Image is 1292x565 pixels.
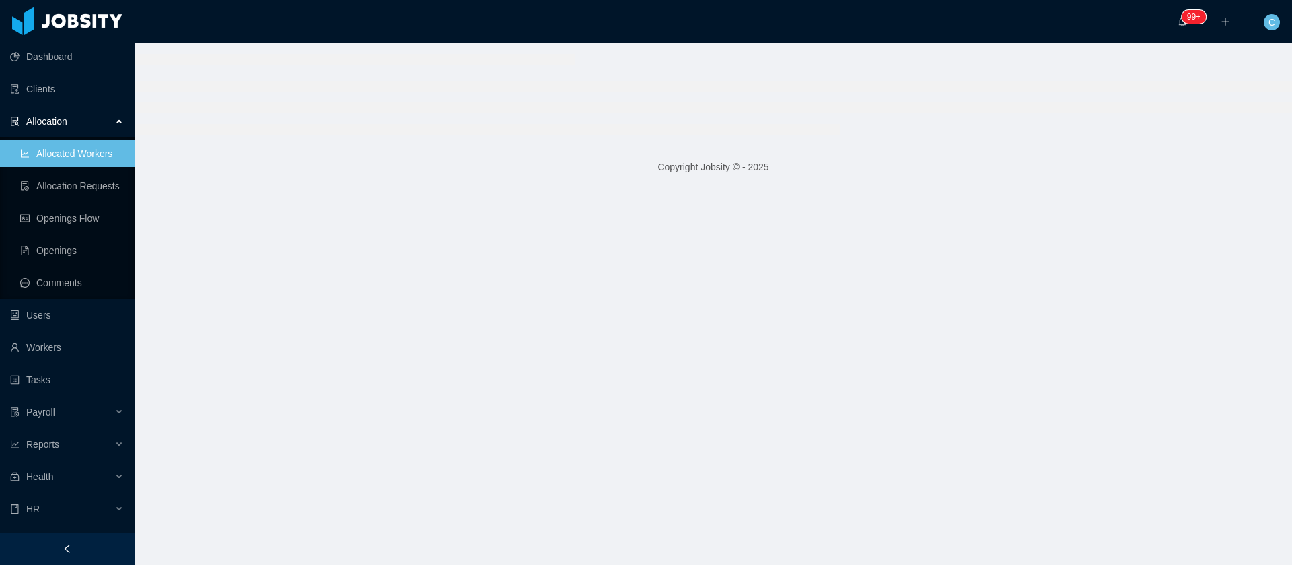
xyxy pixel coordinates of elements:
[26,471,53,482] span: Health
[26,439,59,450] span: Reports
[1268,14,1275,30] span: C
[1221,17,1230,26] i: icon: plus
[10,472,20,481] i: icon: medicine-box
[1178,17,1187,26] i: icon: bell
[26,407,55,418] span: Payroll
[1182,10,1206,24] sup: 196
[20,172,124,199] a: icon: file-doneAllocation Requests
[10,75,124,102] a: icon: auditClients
[10,117,20,126] i: icon: solution
[10,302,124,329] a: icon: robotUsers
[10,407,20,417] i: icon: file-protect
[20,205,124,232] a: icon: idcardOpenings Flow
[10,440,20,449] i: icon: line-chart
[10,504,20,514] i: icon: book
[26,116,67,127] span: Allocation
[20,237,124,264] a: icon: file-textOpenings
[26,504,40,514] span: HR
[20,269,124,296] a: icon: messageComments
[20,140,124,167] a: icon: line-chartAllocated Workers
[10,334,124,361] a: icon: userWorkers
[10,43,124,70] a: icon: pie-chartDashboard
[10,366,124,393] a: icon: profileTasks
[135,144,1292,191] footer: Copyright Jobsity © - 2025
